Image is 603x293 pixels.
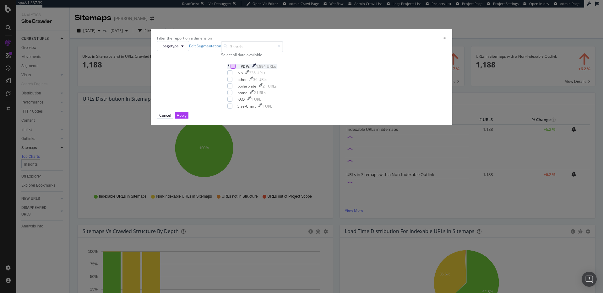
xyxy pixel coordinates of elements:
div: home [237,90,247,95]
div: Filter the report on a dimension [157,35,212,41]
div: Cancel [159,113,171,118]
div: 236 URLs [249,70,265,76]
div: PDPs [241,64,250,69]
div: boilerplate [237,83,256,89]
input: Search [221,41,283,52]
div: other [237,77,247,82]
div: Select all data available [221,52,283,57]
div: 1 URL [251,97,261,102]
div: Apply [177,113,187,118]
div: Size-Chart [237,104,256,109]
span: pagetype [162,43,179,49]
div: 36 URLs [253,77,267,82]
div: 2 URLs [254,90,266,95]
div: 1 URL [262,104,272,109]
div: FAQ [237,97,245,102]
button: pagetype [157,41,189,51]
div: Open Intercom Messenger [582,272,597,287]
div: 1,894 URLs [256,64,276,69]
button: Cancel [157,112,173,119]
button: Apply [175,112,188,119]
div: 21 URLs [263,83,277,89]
a: Edit Segmentation [189,43,221,49]
div: times [443,35,446,41]
div: modal [151,29,452,125]
div: plp [237,70,243,76]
